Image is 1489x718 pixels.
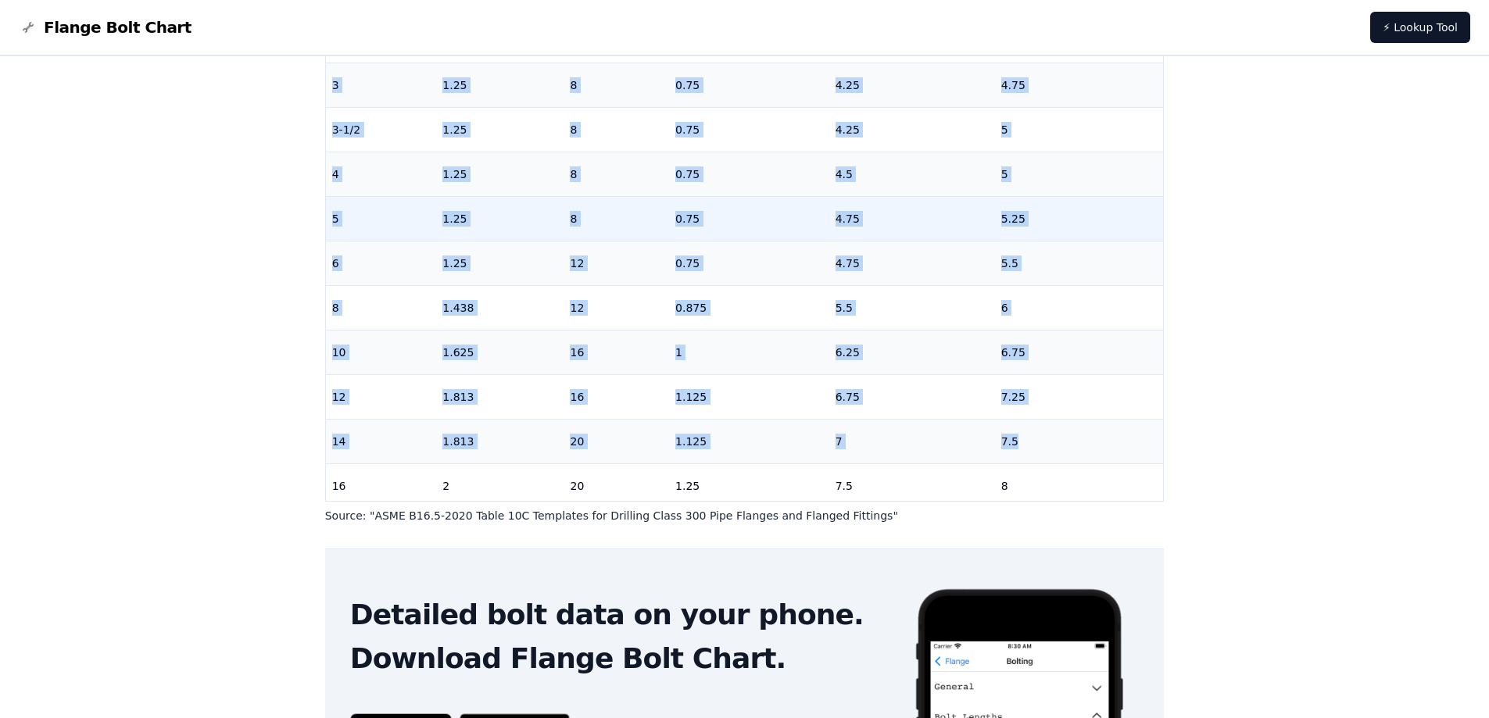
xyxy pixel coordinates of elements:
td: 12 [564,285,669,330]
td: 8 [564,196,669,241]
td: 1.438 [436,285,564,330]
td: 20 [564,419,669,463]
a: Flange Bolt Chart LogoFlange Bolt Chart [19,16,191,38]
td: 8 [326,285,437,330]
td: 4.25 [829,107,995,152]
td: 4.75 [995,63,1164,107]
td: 5 [995,152,1164,196]
td: 3 [326,63,437,107]
span: Flange Bolt Chart [44,16,191,38]
td: 1.25 [436,196,564,241]
h2: Detailed bolt data on your phone. [350,599,889,630]
td: 6.75 [829,374,995,419]
td: 7.5 [829,463,995,508]
td: 0.75 [669,196,829,241]
td: 16 [564,374,669,419]
td: 1.813 [436,419,564,463]
td: 2 [436,463,564,508]
td: 0.875 [669,285,829,330]
td: 6.75 [995,330,1164,374]
td: 16 [564,330,669,374]
td: 4 [326,152,437,196]
td: 0.75 [669,107,829,152]
td: 10 [326,330,437,374]
td: 0.75 [669,152,829,196]
td: 7.25 [995,374,1164,419]
td: 4.75 [829,196,995,241]
td: 1.25 [436,152,564,196]
p: Source: " ASME B16.5-2020 Table 10C Templates for Drilling Class 300 Pipe Flanges and Flanged Fit... [325,508,1165,523]
h2: Download Flange Bolt Chart. [350,643,889,674]
td: 8 [564,152,669,196]
td: 5.25 [995,196,1164,241]
td: 7.5 [995,419,1164,463]
td: 8 [564,107,669,152]
td: 1.25 [436,63,564,107]
td: 1 [669,330,829,374]
td: 8 [564,63,669,107]
td: 1.813 [436,374,564,419]
td: 20 [564,463,669,508]
td: 4.75 [829,241,995,285]
td: 5.5 [829,285,995,330]
td: 5.5 [995,241,1164,285]
td: 3-1/2 [326,107,437,152]
td: 5 [326,196,437,241]
td: 6 [326,241,437,285]
img: Flange Bolt Chart Logo [19,18,38,37]
td: 1.125 [669,374,829,419]
td: 5 [995,107,1164,152]
td: 4.5 [829,152,995,196]
a: ⚡ Lookup Tool [1370,12,1470,43]
td: 1.25 [669,463,829,508]
td: 1.125 [669,419,829,463]
td: 14 [326,419,437,463]
td: 8 [995,463,1164,508]
td: 7 [829,419,995,463]
td: 12 [326,374,437,419]
td: 16 [326,463,437,508]
td: 0.75 [669,241,829,285]
td: 4.25 [829,63,995,107]
td: 6 [995,285,1164,330]
td: 0.75 [669,63,829,107]
td: 6.25 [829,330,995,374]
td: 12 [564,241,669,285]
td: 1.25 [436,107,564,152]
td: 1.25 [436,241,564,285]
td: 1.625 [436,330,564,374]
